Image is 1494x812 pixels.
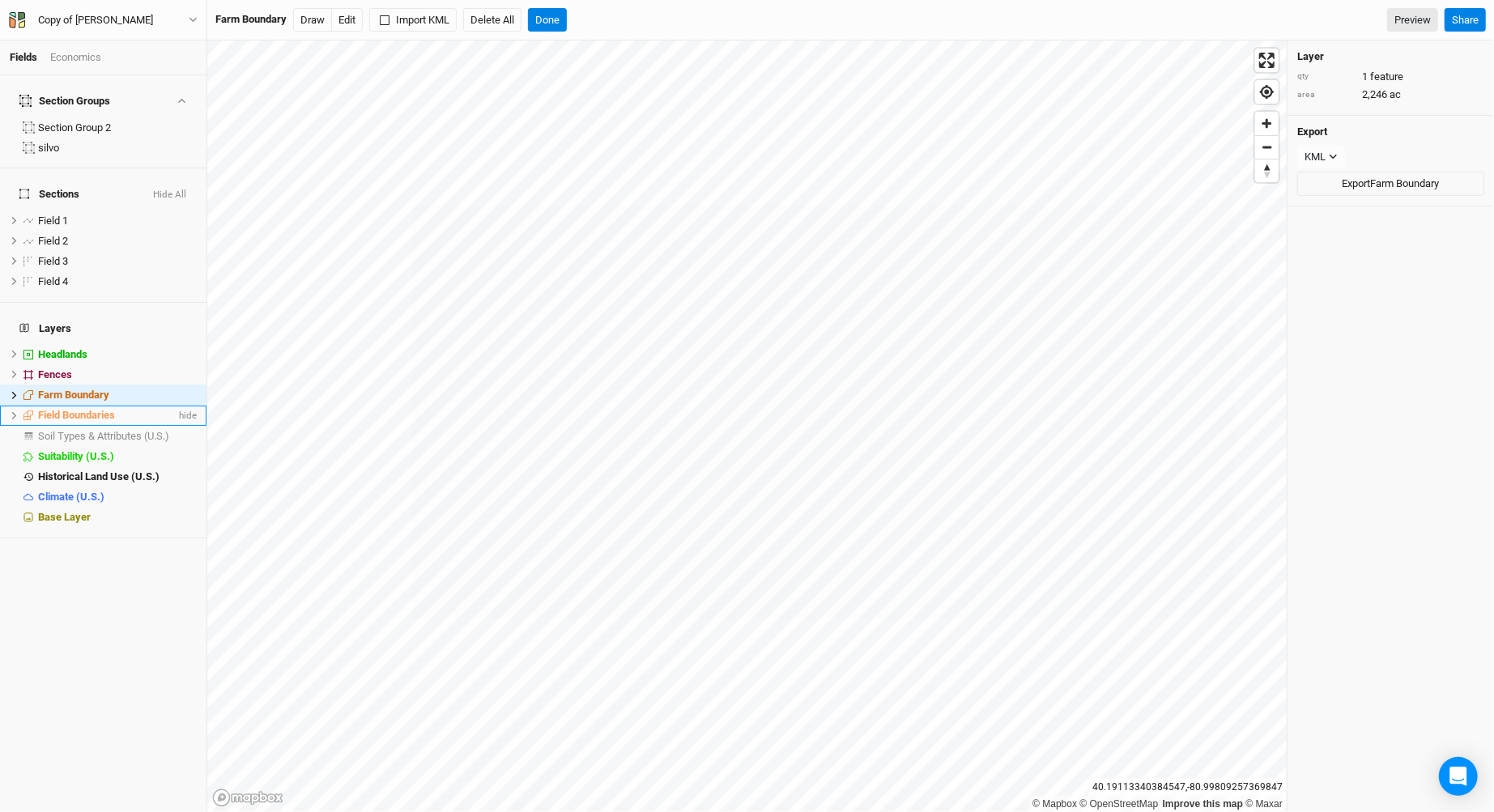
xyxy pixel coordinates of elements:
[528,8,567,32] button: Done
[1255,49,1279,72] button: Enter fullscreen
[463,8,521,32] button: Delete All
[1445,8,1486,32] button: Share
[38,430,169,442] span: Soil Types & Attributes (U.S.)
[38,450,197,463] div: Suitability (U.S.)
[38,121,197,134] div: Section Group 2
[38,368,72,380] span: Fences
[38,215,68,227] span: Field 1
[1297,89,1354,101] div: area
[1255,112,1279,135] button: Zoom in
[174,96,188,106] button: Show section groups
[38,235,197,248] div: Field 2
[38,12,153,28] div: Copy of [PERSON_NAME]
[38,12,153,28] div: Copy of Coffelt
[38,470,197,483] div: Historical Land Use (U.S.)
[207,40,1287,812] canvas: Map
[369,8,457,32] button: Import KML
[10,51,37,63] a: Fields
[50,50,101,65] div: Economics
[1297,172,1484,196] button: ExportFarm Boundary
[293,8,332,32] button: Draw
[1255,159,1279,182] button: Reset bearing to north
[38,255,68,267] span: Field 3
[212,789,283,807] a: Mapbox logo
[38,491,197,504] div: Climate (U.S.)
[38,348,197,361] div: Headlands
[38,409,176,422] div: Field Boundaries
[38,450,114,462] span: Suitability (U.S.)
[1387,8,1438,32] a: Preview
[19,188,79,201] span: Sections
[38,235,68,247] span: Field 2
[38,430,197,443] div: Soil Types & Attributes (U.S.)
[38,142,197,155] div: silvo
[38,255,197,268] div: Field 3
[215,12,287,27] div: Farm Boundary
[38,511,91,523] span: Base Layer
[1255,136,1279,159] span: Zoom out
[1297,50,1484,63] h4: Layer
[38,275,68,287] span: Field 4
[1297,145,1345,169] button: KML
[1255,80,1279,104] button: Find my location
[331,8,363,32] button: Edit
[1163,798,1243,810] a: Improve this map
[38,470,160,483] span: Historical Land Use (U.S.)
[38,368,197,381] div: Fences
[1080,798,1159,810] a: OpenStreetMap
[1370,70,1403,84] span: feature
[38,348,87,360] span: Headlands
[38,215,197,227] div: Field 1
[38,389,197,402] div: Farm Boundary
[1255,135,1279,159] button: Zoom out
[1390,87,1401,102] span: ac
[8,11,198,29] button: Copy of [PERSON_NAME]
[1032,798,1077,810] a: Mapbox
[10,312,197,345] h4: Layers
[1439,757,1478,796] div: Open Intercom Messenger
[1297,70,1484,84] div: 1
[176,406,197,426] span: hide
[38,275,197,288] div: Field 4
[1305,149,1326,165] div: KML
[38,389,109,401] span: Farm Boundary
[1245,798,1283,810] a: Maxar
[1297,125,1484,138] h4: Export
[1297,87,1484,102] div: 2,246
[1297,70,1354,83] div: qty
[38,409,115,421] span: Field Boundaries
[1088,779,1287,796] div: 40.19113340384547 , -80.99809257369847
[38,511,197,524] div: Base Layer
[152,189,187,201] button: Hide All
[19,95,110,108] div: Section Groups
[38,491,104,503] span: Climate (U.S.)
